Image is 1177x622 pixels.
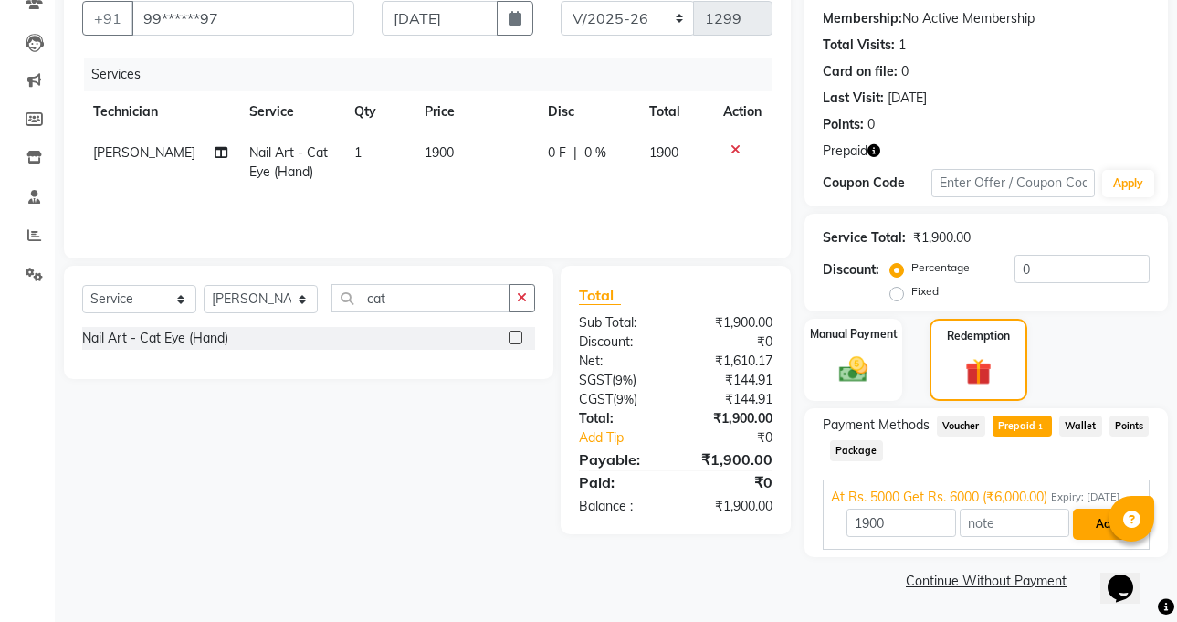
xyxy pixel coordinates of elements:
div: ₹1,610.17 [676,352,786,371]
span: 1 [354,144,362,161]
span: 1 [1035,422,1046,433]
label: Redemption [947,328,1010,344]
div: Services [84,58,786,91]
div: ₹0 [676,471,786,493]
th: Qty [343,91,413,132]
span: Nail Art - Cat Eye (Hand) [249,144,328,180]
div: ₹1,900.00 [913,228,971,248]
div: ( ) [565,371,676,390]
div: ₹144.91 [676,371,786,390]
span: | [573,143,577,163]
div: Nail Art - Cat Eye (Hand) [82,329,228,348]
label: Fixed [911,283,939,300]
input: Search or Scan [331,284,510,312]
div: ₹1,900.00 [676,448,786,470]
th: Technician [82,91,238,132]
span: 0 F [548,143,566,163]
div: 0 [867,115,875,134]
th: Total [638,91,712,132]
span: Voucher [937,416,985,437]
div: Membership: [823,9,902,28]
span: SGST [579,372,612,388]
label: Percentage [911,259,970,276]
button: Apply [1102,170,1154,197]
div: ₹0 [676,332,786,352]
div: Total: [565,409,676,428]
input: note [960,509,1069,537]
div: ₹1,900.00 [676,409,786,428]
span: Payment Methods [823,416,930,435]
div: ₹1,900.00 [676,313,786,332]
span: 1900 [425,144,454,161]
div: 0 [901,62,909,81]
div: Coupon Code [823,174,931,193]
span: [PERSON_NAME] [93,144,195,161]
a: Continue Without Payment [808,572,1164,591]
div: ( ) [565,390,676,409]
span: CGST [579,391,613,407]
div: ₹0 [694,428,786,448]
div: 1 [899,36,906,55]
span: Package [830,440,883,461]
div: Card on file: [823,62,898,81]
iframe: chat widget [1100,549,1159,604]
input: Search by Name/Mobile/Email/Code [131,1,354,36]
img: _gift.svg [957,355,1000,388]
button: Add [1073,509,1140,540]
div: Net: [565,352,676,371]
div: ₹1,900.00 [676,497,786,516]
input: Enter Offer / Coupon Code [931,169,1095,197]
span: 1900 [649,144,678,161]
button: +91 [82,1,133,36]
div: Total Visits: [823,36,895,55]
div: Points: [823,115,864,134]
div: [DATE] [888,89,927,108]
div: Last Visit: [823,89,884,108]
input: Amount [846,509,956,537]
span: Total [579,286,621,305]
a: Add Tip [565,428,694,448]
div: ₹144.91 [676,390,786,409]
span: At Rs. 5000 Get Rs. 6000 (₹6,000.00) [831,488,1047,507]
span: Prepaid [993,416,1052,437]
span: Points [1109,416,1150,437]
div: Balance : [565,497,676,516]
div: Paid: [565,471,676,493]
div: Discount: [823,260,879,279]
th: Disc [537,91,638,132]
div: Service Total: [823,228,906,248]
div: Sub Total: [565,313,676,332]
span: Prepaid [823,142,867,161]
span: 0 % [584,143,606,163]
div: Discount: [565,332,676,352]
th: Price [414,91,537,132]
span: 9% [616,392,634,406]
span: Wallet [1059,416,1102,437]
div: Payable: [565,448,676,470]
span: 9% [615,373,633,387]
th: Service [238,91,343,132]
th: Action [712,91,772,132]
label: Manual Payment [810,326,898,343]
div: No Active Membership [823,9,1150,28]
img: _cash.svg [830,353,876,386]
span: Expiry: [DATE] [1051,490,1120,505]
